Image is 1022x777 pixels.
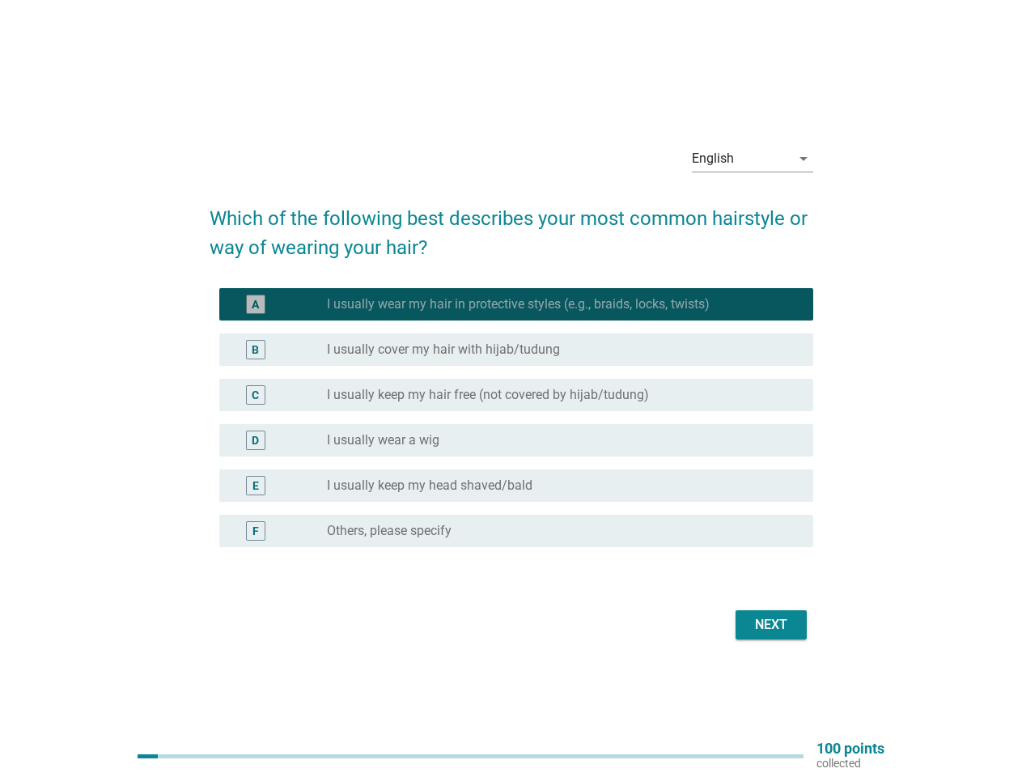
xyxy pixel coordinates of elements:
[252,478,259,495] div: E
[816,741,884,756] p: 100 points
[327,432,439,448] label: I usually wear a wig
[327,478,532,494] label: I usually keep my head shaved/bald
[252,523,259,540] div: F
[748,615,794,635] div: Next
[794,149,813,168] i: arrow_drop_down
[252,296,259,313] div: A
[692,151,734,166] div: English
[736,610,807,639] button: Next
[327,296,710,312] label: I usually wear my hair in protective styles (e.g., braids, locks, twists)
[327,387,649,403] label: I usually keep my hair free (not covered by hijab/tudung)
[327,523,452,539] label: Others, please specify
[252,342,259,359] div: B
[252,432,259,449] div: D
[252,387,259,404] div: C
[210,188,813,262] h2: Which of the following best describes your most common hairstyle or way of wearing your hair?
[816,756,884,771] p: collected
[327,342,560,358] label: I usually cover my hair with hijab/tudung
